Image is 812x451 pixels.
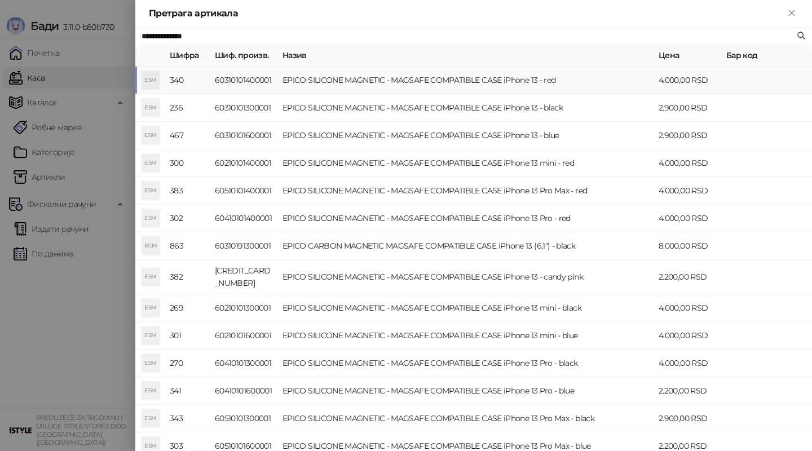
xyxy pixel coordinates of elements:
th: Бар код [722,45,812,67]
div: ESM [142,299,160,317]
td: 60310101600001 [210,122,278,149]
td: 60310191300001 [210,232,278,260]
td: EPICO SILICONE MAGNETIC - MAGSAFE COMPATIBLE CASE iPhone 13 mini - black [278,294,654,322]
td: EPICO SILICONE MAGNETIC - MAGSAFE COMPATIBLE CASE iPhone 13 - black [278,94,654,122]
div: Претрага артикала [149,7,785,20]
td: 4.000,00 RSD [654,177,722,205]
td: EPICO SILICONE MAGNETIC - MAGSAFE COMPATIBLE CASE iPhone 13 Pro Max - black [278,405,654,432]
td: 4.000,00 RSD [654,322,722,350]
td: EPICO CARBON MAGNETIC MAGSAFE COMPATIBLE CASE iPhone 13 (6,1") - black [278,232,654,260]
td: 2.900,00 RSD [654,122,722,149]
div: ESM [142,382,160,400]
td: 467 [165,122,210,149]
td: EPICO SILICONE MAGNETIC - MAGSAFE COMPATIBLE CASE iPhone 13 Pro Max - red [278,177,654,205]
td: 60210101300001 [210,294,278,322]
td: 300 [165,149,210,177]
td: 4.000,00 RSD [654,67,722,94]
td: EPICO SILICONE MAGNETIC - MAGSAFE COMPATIBLE CASE iPhone 13 - candy pink [278,260,654,294]
td: 236 [165,94,210,122]
td: 4.000,00 RSD [654,294,722,322]
th: Цена [654,45,722,67]
td: 340 [165,67,210,94]
button: Close [785,7,798,20]
td: 60410101600001 [210,377,278,405]
div: ESM [142,354,160,372]
td: EPICO SILICONE MAGNETIC - MAGSAFE COMPATIBLE CASE iPhone 13 Pro - black [278,350,654,377]
td: 60410101300001 [210,350,278,377]
td: EPICO SILICONE MAGNETIC - MAGSAFE COMPATIBLE CASE iPhone 13 Pro - red [278,205,654,232]
td: 60210101600001 [210,322,278,350]
div: ESM [142,409,160,427]
td: 383 [165,177,210,205]
td: 2.200,00 RSD [654,260,722,294]
td: 863 [165,232,210,260]
td: 60310101400001 [210,67,278,94]
td: 270 [165,350,210,377]
div: ESM [142,126,160,144]
td: 301 [165,322,210,350]
td: 2.900,00 RSD [654,94,722,122]
td: 343 [165,405,210,432]
td: 8.000,00 RSD [654,232,722,260]
th: Назив [278,45,654,67]
td: 60410101400001 [210,205,278,232]
div: ESM [142,326,160,344]
td: 2.900,00 RSD [654,405,722,432]
td: EPICO SILICONE MAGNETIC - MAGSAFE COMPATIBLE CASE iPhone 13 - blue [278,122,654,149]
td: EPICO SILICONE MAGNETIC - MAGSAFE COMPATIBLE CASE iPhone 13 mini - red [278,149,654,177]
td: 4.000,00 RSD [654,149,722,177]
td: EPICO SILICONE MAGNETIC - MAGSAFE COMPATIBLE CASE iPhone 13 mini - blue [278,322,654,350]
td: 60310101300001 [210,94,278,122]
td: 302 [165,205,210,232]
div: ESM [142,71,160,89]
td: 4.000,00 RSD [654,350,722,377]
div: ESM [142,99,160,117]
td: 60510101300001 [210,405,278,432]
th: Шиф. произв. [210,45,278,67]
div: ECM [142,237,160,255]
td: 60510101400001 [210,177,278,205]
div: ESM [142,182,160,200]
div: ESM [142,209,160,227]
td: 341 [165,377,210,405]
td: EPICO SILICONE MAGNETIC - MAGSAFE COMPATIBLE CASE iPhone 13 - red [278,67,654,94]
td: 382 [165,260,210,294]
div: ESM [142,154,160,172]
div: ESM [142,268,160,286]
td: 60210101400001 [210,149,278,177]
td: [CREDIT_CARD_NUMBER] [210,260,278,294]
td: EPICO SILICONE MAGNETIC - MAGSAFE COMPATIBLE CASE iPhone 13 Pro - blue [278,377,654,405]
td: 4.000,00 RSD [654,205,722,232]
td: 2.200,00 RSD [654,377,722,405]
th: Шифра [165,45,210,67]
td: 269 [165,294,210,322]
